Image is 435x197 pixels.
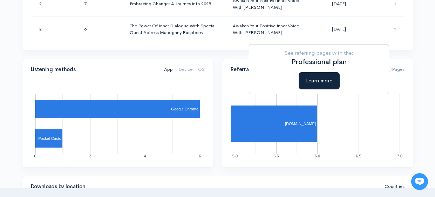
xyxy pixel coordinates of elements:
text: 5.0 [232,154,237,158]
text: Google Chrome [171,107,198,111]
h4: Referrals [231,67,368,73]
td: Awaken Your Positive Inner Voice With [PERSON_NAME] [227,16,314,42]
button: New conversation [11,93,129,107]
text: 4 [144,154,146,158]
text: 6.5 [356,154,361,158]
text: 2 [89,154,91,158]
text: 6.0 [314,154,320,158]
span: New conversation [45,97,84,103]
iframe: gist-messenger-bubble-iframe [411,173,428,190]
td: The Power Of Inner Dialogue With Special Guest Actress Mahogany Raspberry [124,16,227,42]
h4: Downloads by location [31,184,376,190]
input: Search articles [20,132,125,146]
a: App [164,59,173,80]
h2: Just let us know if you need anything and we'll be happy to help! 🙂 [11,47,130,80]
td: 1 [364,16,404,42]
text: [DOMAIN_NAME] [285,122,315,126]
td: [DATE] [314,16,364,42]
p: See referring pages with the: [254,49,383,57]
h2: Professional plan [254,58,383,66]
td: 6 [79,16,124,42]
text: Pocket Casts [38,136,61,141]
text: 7.0 [397,154,402,158]
h4: Listening methods [31,67,156,73]
td: 2 [31,16,79,42]
a: Pages [392,59,405,80]
svg: A chart. [231,89,405,159]
p: Find an answer quickly [9,120,131,129]
text: 6 [199,154,201,158]
a: OS [198,59,205,80]
a: Device [178,59,192,80]
text: 5.5 [273,154,279,158]
svg: A chart. [31,89,205,159]
h1: Hi 👋 [11,34,130,45]
button: Learn more [299,72,340,89]
text: 0 [34,154,36,158]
